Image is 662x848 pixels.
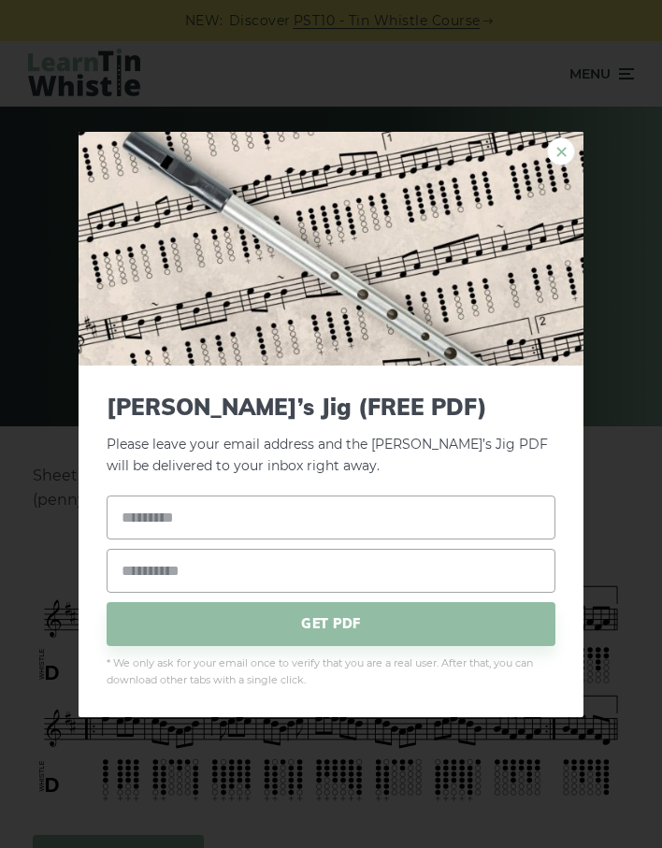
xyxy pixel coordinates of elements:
span: [PERSON_NAME]’s Jig (FREE PDF) [107,393,555,420]
span: * We only ask for your email once to verify that you are a real user. After that, you can downloa... [107,655,555,689]
p: Please leave your email address and the [PERSON_NAME]’s Jig PDF will be delivered to your inbox r... [107,393,555,476]
span: GET PDF [107,602,555,646]
img: Tin Whistle Tab Preview [79,131,583,365]
a: × [547,137,575,165]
